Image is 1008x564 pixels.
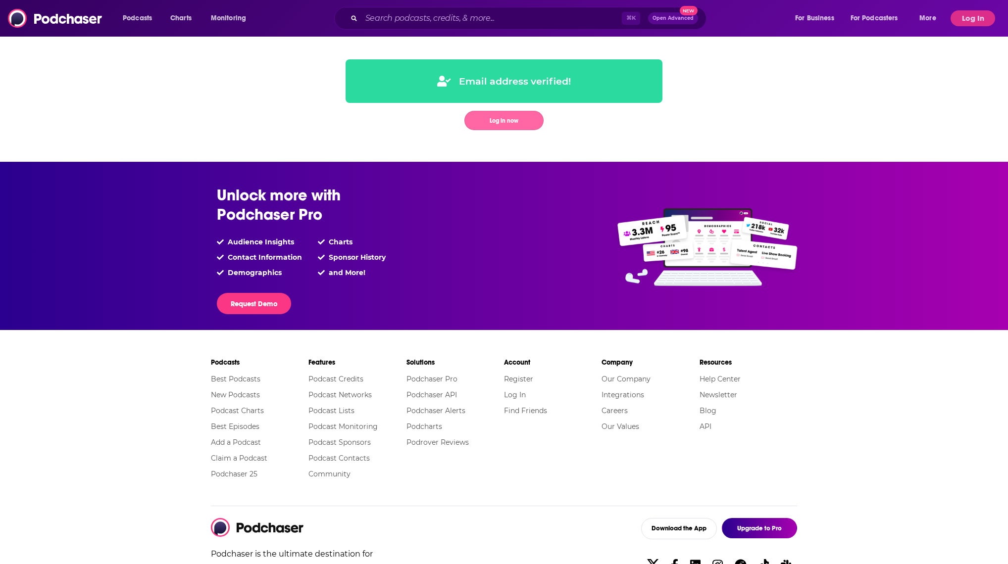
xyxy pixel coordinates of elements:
a: Charts [164,10,198,26]
li: Demographics [217,268,302,277]
a: Our Company [602,375,651,383]
span: For Business [795,11,834,25]
li: Account [504,354,602,371]
button: open menu [116,10,165,26]
button: Request Demo [217,293,291,314]
button: open menu [204,10,259,26]
a: Newsletter [700,390,737,399]
a: Podchaser API [406,390,457,399]
button: open menu [912,10,949,26]
span: More [919,11,936,25]
button: open menu [844,10,912,26]
a: Podcast Sponsors [308,438,371,447]
a: Podcast Contacts [308,454,370,463]
button: Log in now [464,111,544,130]
img: Pro Features [612,208,803,287]
li: Charts [318,237,386,246]
li: Solutions [406,354,504,371]
a: API [700,422,711,431]
li: and More! [318,268,386,277]
span: Monitoring [211,11,246,25]
li: Podcasts [211,354,308,371]
li: Sponsor History [318,253,386,262]
a: Podcast Credits [308,375,363,383]
button: Log In [951,10,995,26]
span: Podcasts [123,11,152,25]
a: Log In [504,390,526,399]
a: Best Podcasts [211,375,260,383]
div: Email address verified! [437,75,571,87]
a: Integrations [602,390,644,399]
a: Blog [700,406,716,415]
input: Search podcasts, credits, & more... [361,10,622,26]
button: Upgrade to Pro [722,518,797,538]
li: Resources [700,354,797,371]
span: Open Advanced [653,16,694,21]
a: Register [504,375,533,383]
a: Podcast Monitoring [308,422,378,431]
li: Contact Information [217,253,302,262]
button: Open AdvancedNew [648,12,698,24]
a: Best Episodes [211,422,259,431]
span: For Podcasters [851,11,898,25]
a: Podcharts [406,422,442,431]
a: Podchaser Pro [406,375,457,383]
a: Podcast Networks [308,390,372,399]
img: Podchaser - Follow, Share and Rate Podcasts [8,9,103,28]
span: Charts [170,11,192,25]
a: Help Center [700,375,741,383]
div: Search podcasts, credits, & more... [344,7,716,30]
a: Our Values [602,422,639,431]
a: Podrover Reviews [406,438,469,447]
a: Find Friends [504,406,547,415]
button: Download the App [641,518,717,539]
a: Add a Podcast [211,438,261,447]
a: New Podcasts [211,390,260,399]
span: New [680,6,698,15]
a: Podcast Lists [308,406,354,415]
img: Podchaser - Follow, Share and Rate Podcasts [211,518,304,537]
button: open menu [788,10,847,26]
h2: Unlock more with Podchaser Pro [217,186,415,224]
a: Claim a Podcast [211,454,267,463]
a: Podchaser 25 [211,470,257,478]
li: Company [602,354,699,371]
li: Features [308,354,406,371]
li: Audience Insights [217,237,302,246]
a: Podcast Charts [211,406,264,415]
span: ⌘ K [622,12,640,25]
a: Community [308,470,351,478]
a: Podchaser Alerts [406,406,465,415]
a: Careers [602,406,628,415]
